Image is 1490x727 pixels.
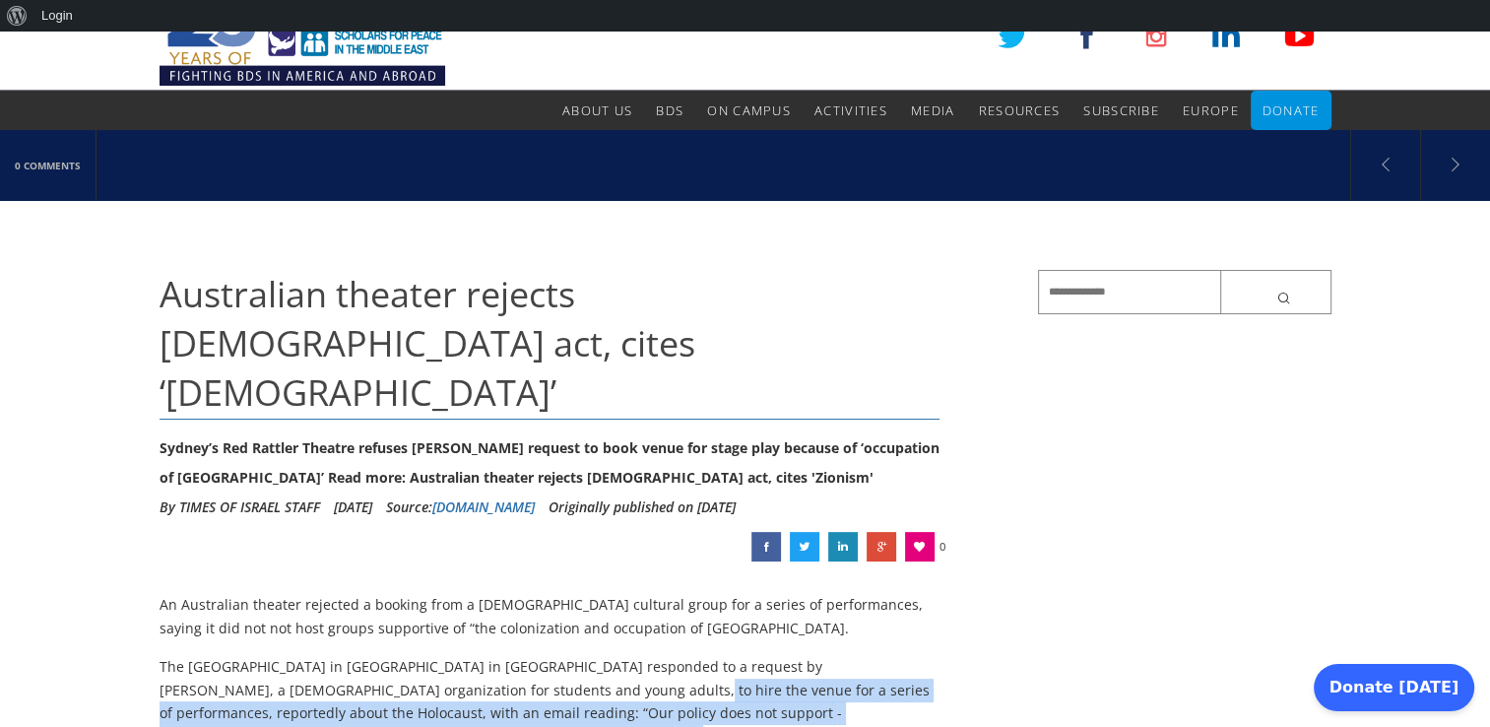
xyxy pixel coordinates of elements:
li: [DATE] [334,493,372,522]
span: Resources [978,101,1060,119]
a: Australian theater rejects Jewish act, cites ‘Zionism’ [828,532,858,562]
a: On Campus [707,91,791,130]
span: On Campus [707,101,791,119]
span: Activities [814,101,887,119]
li: Originally published on [DATE] [549,493,736,522]
a: About Us [562,91,632,130]
span: 0 [939,532,945,562]
a: Australian theater rejects Jewish act, cites ‘Zionism’ [751,532,781,562]
div: Source: [386,493,535,522]
a: Resources [978,91,1060,130]
span: Subscribe [1083,101,1159,119]
span: Media [911,101,955,119]
a: Australian theater rejects Jewish act, cites ‘Zionism’ [867,532,896,562]
a: Activities [814,91,887,130]
span: Europe [1183,101,1239,119]
a: Donate [1263,91,1320,130]
a: Subscribe [1083,91,1159,130]
a: BDS [656,91,683,130]
a: Australian theater rejects Jewish act, cites ‘Zionism’ [790,532,819,562]
a: [DOMAIN_NAME] [432,497,535,516]
a: Europe [1183,91,1239,130]
div: Sydney’s Red ­Rattler Theatre refuses [PERSON_NAME] request to book venue for stage play because ... [160,433,940,493]
span: Donate [1263,101,1320,119]
li: By TIMES OF ISRAEL STAFF [160,493,320,522]
span: BDS [656,101,683,119]
a: Media [911,91,955,130]
span: About Us [562,101,632,119]
p: An Australian theater rejected a booking from a [DEMOGRAPHIC_DATA] cultural group for a series of... [160,593,940,640]
span: Australian theater rejects [DEMOGRAPHIC_DATA] act, cites ‘[DEMOGRAPHIC_DATA]’ [160,270,695,418]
